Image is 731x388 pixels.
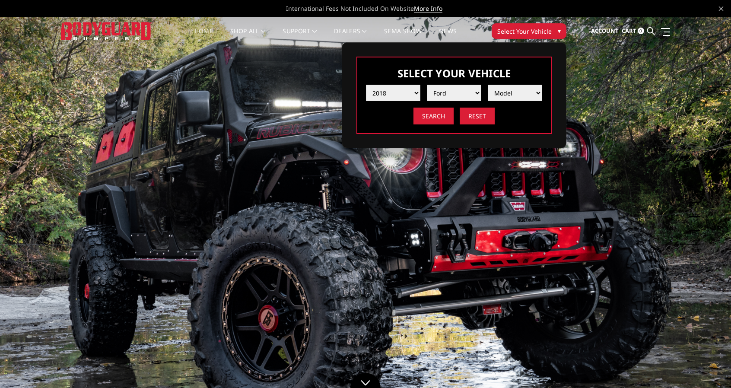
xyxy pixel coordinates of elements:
a: Home [194,28,213,45]
button: Select Your Vehicle [492,23,566,39]
span: Account [591,27,619,35]
button: 1 of 5 [691,189,700,203]
input: Reset [460,108,495,124]
button: 2 of 5 [691,203,700,217]
button: 5 of 5 [691,245,700,258]
input: Search [413,108,454,124]
a: More Info [414,4,442,13]
a: Dealers [334,28,367,45]
button: 4 of 5 [691,231,700,245]
a: News [439,28,457,45]
a: SEMA Show [384,28,422,45]
a: Click to Down [350,373,381,388]
a: Account [591,19,619,43]
span: Select Your Vehicle [497,27,552,36]
a: shop all [230,28,265,45]
img: BODYGUARD BUMPERS [61,22,152,40]
span: Cart [622,27,636,35]
h3: Select Your Vehicle [366,66,542,80]
a: Cart 0 [622,19,644,43]
span: 0 [638,28,644,34]
button: 3 of 5 [691,217,700,231]
a: Support [283,28,317,45]
span: ▾ [558,26,561,35]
